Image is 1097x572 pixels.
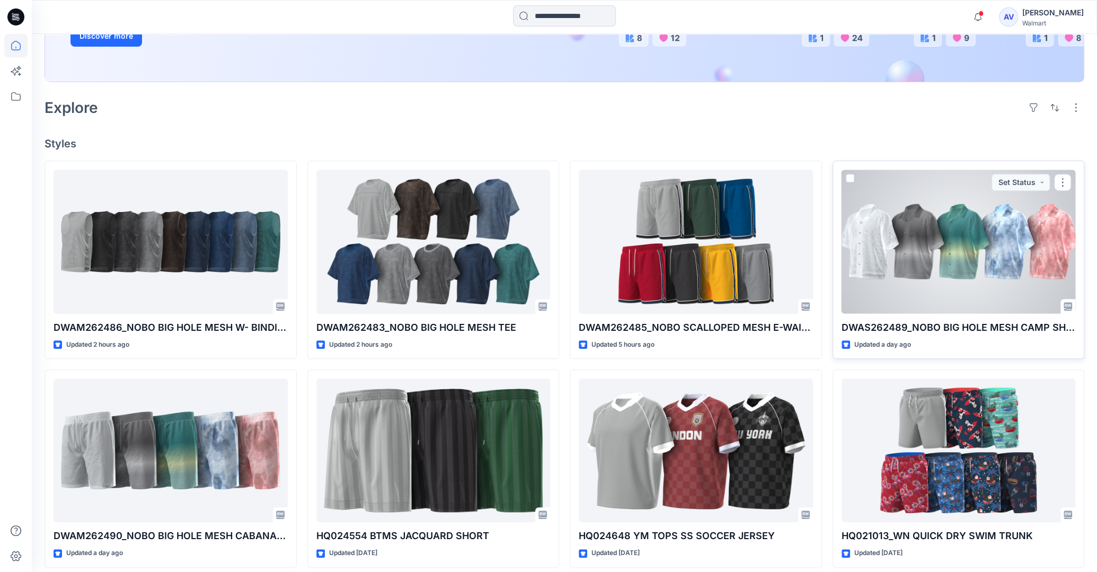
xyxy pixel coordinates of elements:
h2: Explore [45,99,98,116]
a: Discover more [70,25,309,47]
p: DWAM262483_NOBO BIG HOLE MESH TEE [316,320,551,335]
p: Updated a day ago [854,339,911,350]
p: Updated a day ago [66,548,123,559]
a: DWAM262486_NOBO BIG HOLE MESH W- BINDING [54,170,288,313]
p: DWAS262489_NOBO BIG HOLE MESH CAMP SHIRT [842,320,1076,335]
p: Updated [DATE] [591,548,640,559]
p: Updated 2 hours ago [329,339,392,350]
p: DWAM262485_NOBO SCALLOPED MESH E-WAIST SHORT [579,320,813,335]
a: DWAS262489_NOBO BIG HOLE MESH CAMP SHIRT [842,170,1076,313]
a: HQ024648 YM TOPS SS SOCCER JERSEY [579,379,813,522]
a: DWAM262490_NOBO BIG HOLE MESH CABANA SHORT [54,379,288,522]
button: Discover more [70,25,142,47]
p: Updated [DATE] [854,548,903,559]
p: Updated 2 hours ago [66,339,129,350]
a: DWAM262483_NOBO BIG HOLE MESH TEE [316,170,551,313]
div: [PERSON_NAME] [1022,6,1084,19]
a: HQ024554 BTMS JACQUARD SHORT [316,379,551,522]
div: AV [999,7,1018,27]
p: Updated 5 hours ago [591,339,654,350]
a: DWAM262485_NOBO SCALLOPED MESH E-WAIST SHORT [579,170,813,313]
p: DWAM262490_NOBO BIG HOLE MESH CABANA SHORT [54,529,288,543]
p: HQ024554 BTMS JACQUARD SHORT [316,529,551,543]
p: HQ024648 YM TOPS SS SOCCER JERSEY [579,529,813,543]
p: DWAM262486_NOBO BIG HOLE MESH W- BINDING [54,320,288,335]
h4: Styles [45,137,1084,150]
p: Updated [DATE] [329,548,377,559]
p: HQ021013_WN QUICK DRY SWIM TRUNK [842,529,1076,543]
a: HQ021013_WN QUICK DRY SWIM TRUNK [842,379,1076,522]
div: Walmart [1022,19,1084,27]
